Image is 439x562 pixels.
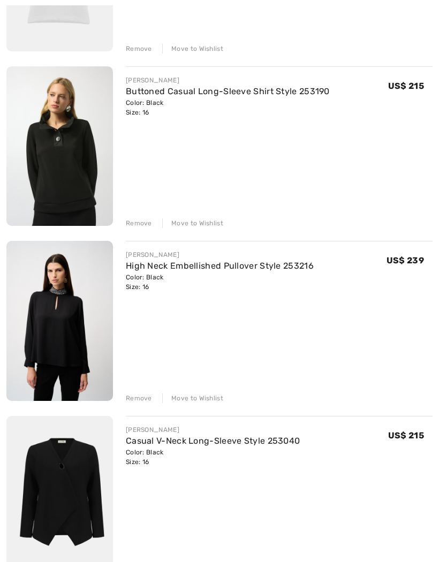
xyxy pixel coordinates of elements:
div: Remove [126,219,152,229]
div: [PERSON_NAME] [126,426,300,435]
span: US$ 215 [388,431,424,441]
div: Move to Wishlist [162,394,223,404]
a: Casual V-Neck Long-Sleeve Style 253040 [126,436,300,446]
div: Color: Black Size: 16 [126,448,300,467]
div: Remove [126,394,152,404]
div: Move to Wishlist [162,219,223,229]
div: Remove [126,44,152,54]
div: [PERSON_NAME] [126,76,330,86]
div: Move to Wishlist [162,44,223,54]
a: Buttoned Casual Long-Sleeve Shirt Style 253190 [126,87,330,97]
span: US$ 215 [388,81,424,92]
div: Color: Black Size: 16 [126,273,314,292]
img: High Neck Embellished Pullover Style 253216 [6,241,113,401]
div: Color: Black Size: 16 [126,98,330,118]
a: High Neck Embellished Pullover Style 253216 [126,261,314,271]
div: [PERSON_NAME] [126,250,314,260]
img: Buttoned Casual Long-Sleeve Shirt Style 253190 [6,67,113,226]
span: US$ 239 [387,256,424,266]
